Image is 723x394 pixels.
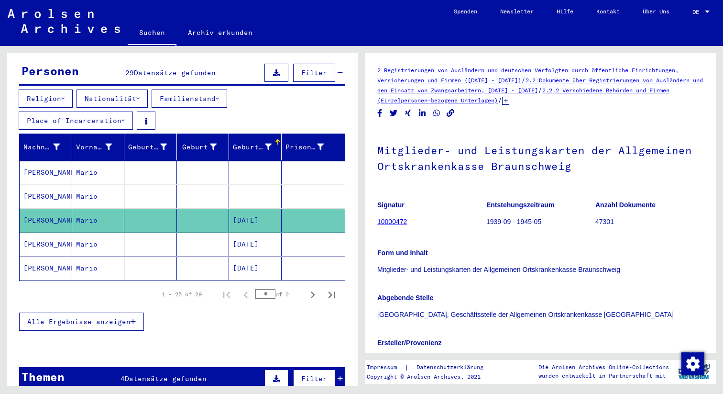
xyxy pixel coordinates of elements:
button: Copy link [446,107,456,119]
b: Entstehungszeitraum [486,201,554,209]
b: Anzahl Dokumente [595,201,656,209]
a: Datenschutzerklärung [409,362,495,372]
button: Filter [293,64,335,82]
a: Suchen [128,21,176,46]
button: Next page [303,285,322,304]
mat-cell: [DATE] [229,209,282,232]
p: Die Arolsen Archives Online-Collections [538,363,669,371]
mat-cell: [DATE] [229,257,282,280]
img: yv_logo.png [676,360,712,383]
div: Geburt‏ [181,139,229,155]
mat-header-cell: Nachname [20,134,72,160]
mat-header-cell: Prisoner # [282,134,345,160]
p: Mitglieder- und Leistungskarten der Allgemeinen Ortskrankenkasse Braunschweig [377,265,704,275]
button: Alle Ergebnisse anzeigen [19,313,144,331]
mat-cell: [PERSON_NAME] [20,161,72,184]
button: Last page [322,285,341,304]
b: Ersteller/Provenienz [377,339,442,347]
span: Datensätze gefunden [134,68,216,77]
button: Share on LinkedIn [417,107,427,119]
mat-cell: Mario [72,209,125,232]
p: Copyright © Arolsen Archives, 2021 [367,372,495,381]
a: 2 Registrierungen von Ausländern und deutschen Verfolgten durch öffentliche Einrichtungen, Versic... [377,67,679,84]
div: Geburtsname [128,139,179,155]
button: Filter [293,370,335,388]
b: Signatur [377,201,405,209]
button: Familienstand [152,90,227,108]
p: 47301 [595,217,704,227]
b: Form und Inhalt [377,249,428,257]
span: / [498,96,502,104]
div: 1 – 25 of 29 [162,290,202,299]
div: Geburt‏ [181,142,217,152]
button: Place of Incarceration [19,112,133,130]
span: 4 [120,374,125,383]
img: Arolsen_neg.svg [8,9,120,33]
h1: Mitglieder- und Leistungskarten der Allgemeinen Ortskrankenkasse Braunschweig [377,128,704,186]
mat-header-cell: Geburtsname [124,134,177,160]
div: Prisoner # [285,142,324,152]
div: Nachname [23,142,60,152]
div: Prisoner # [285,139,336,155]
a: Archiv erkunden [176,21,264,44]
button: Previous page [236,285,255,304]
mat-header-cell: Vorname [72,134,125,160]
span: 29 [125,68,134,77]
div: Themen [22,368,65,385]
span: Filter [301,68,327,77]
span: Alle Ergebnisse anzeigen [27,317,131,326]
b: Abgebende Stelle [377,294,433,302]
p: [GEOGRAPHIC_DATA], Geschäftsstelle der Allgemeinen Ortskrankenkasse [GEOGRAPHIC_DATA] [377,310,704,320]
mat-header-cell: Geburtsdatum [229,134,282,160]
p: 1939-09 - 1945-05 [486,217,595,227]
mat-cell: Mario [72,185,125,208]
div: Geburtsname [128,142,167,152]
mat-header-cell: Geburt‏ [177,134,230,160]
p: wurden entwickelt in Partnerschaft mit [538,371,669,380]
a: Impressum [367,362,405,372]
button: Share on Xing [403,107,413,119]
span: / [538,86,542,94]
button: Nationalität [77,90,148,108]
a: 2.2 Dokumente über Registrierungen von Ausländern und den Einsatz von Zwangsarbeitern, [DATE] - [... [377,77,703,94]
span: DE [692,9,703,15]
span: / [521,76,526,84]
div: | [367,362,495,372]
mat-cell: [PERSON_NAME] [20,185,72,208]
span: Filter [301,374,327,383]
mat-cell: Mario [72,257,125,280]
span: Datensätze gefunden [125,374,207,383]
button: Share on Facebook [375,107,385,119]
div: Personen [22,62,79,79]
div: Geburtsdatum [233,142,272,152]
div: Vorname [76,142,112,152]
mat-cell: [PERSON_NAME] [20,233,72,256]
div: of 2 [255,290,303,299]
mat-cell: [DATE] [229,233,282,256]
div: Geburtsdatum [233,139,284,155]
div: Vorname [76,139,124,155]
button: Share on WhatsApp [432,107,442,119]
mat-cell: [PERSON_NAME] [20,209,72,232]
button: Share on Twitter [389,107,399,119]
mat-cell: Mario [72,233,125,256]
button: First page [217,285,236,304]
img: Zustimmung ändern [681,352,704,375]
div: Nachname [23,139,72,155]
button: Religion [19,90,73,108]
mat-cell: [PERSON_NAME] [20,257,72,280]
mat-cell: Mario [72,161,125,184]
a: 10000472 [377,218,407,225]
